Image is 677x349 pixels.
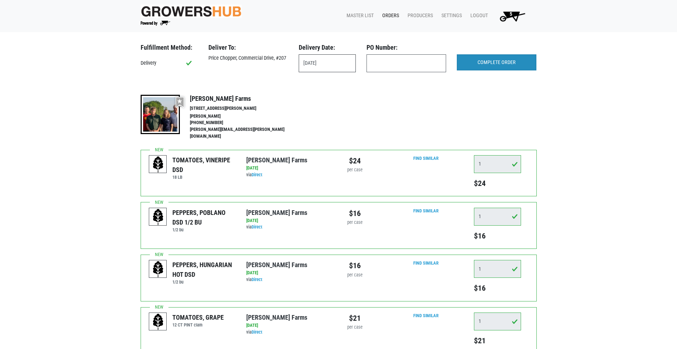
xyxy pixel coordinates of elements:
div: $24 [344,155,366,167]
img: Powered by Big Wheelbarrow [141,21,170,26]
input: Qty [474,260,521,278]
span: 5 [510,11,512,17]
a: Find Similar [413,156,439,161]
a: Logout [465,9,491,23]
div: $16 [344,208,366,219]
h6: 1/2 bu [172,227,236,232]
a: Find Similar [413,260,439,266]
a: Direct [252,277,262,282]
h3: Fulfillment Method: [141,44,198,51]
h4: [PERSON_NAME] Farms [190,95,300,103]
div: via [246,329,333,336]
img: placeholder-variety-43d6402dacf2d531de610a020419775a.svg [149,156,167,173]
h6: 1/2 bu [172,279,236,285]
div: per case [344,219,366,226]
div: [DATE] [246,165,333,172]
img: placeholder-variety-43d6402dacf2d531de610a020419775a.svg [149,313,167,331]
h6: 18 LB [172,174,236,180]
img: Cart [496,9,528,23]
a: Master List [341,9,377,23]
a: Direct [252,172,262,177]
input: Qty [474,208,521,226]
a: Direct [252,224,262,230]
div: per case [344,167,366,173]
div: Price Chopper, Commercial Drive, #207 [203,54,293,62]
a: [PERSON_NAME] Farms [246,156,307,164]
h3: PO Number: [367,44,446,51]
li: [PHONE_NUMBER] [190,119,300,126]
li: [PERSON_NAME] [190,113,300,120]
a: Orders [377,9,402,23]
li: [STREET_ADDRESS][PERSON_NAME] [190,105,300,112]
img: placeholder-variety-43d6402dacf2d531de610a020419775a.svg [149,260,167,278]
h5: $21 [474,336,521,345]
input: Select Date [299,54,356,72]
div: $16 [344,260,366,271]
img: original-fc7597fdc6adbb9d0e2ae620e786d1a2.jpg [141,5,242,18]
a: [PERSON_NAME] Farms [246,314,307,321]
a: 5 [491,9,531,23]
input: Qty [474,313,521,330]
div: via [246,276,333,283]
a: Find Similar [413,313,439,318]
div: TOMATOES, GRAPE [172,313,224,322]
img: thumbnail-8a08f3346781c529aa742b86dead986c.jpg [141,95,180,134]
div: PEPPERS, POBLANO DSD 1/2 BU [172,208,236,227]
div: per case [344,324,366,331]
a: Direct [252,329,262,335]
a: Find Similar [413,208,439,213]
div: [DATE] [246,217,333,224]
div: PEPPERS, HUNGARIAN HOT DSD [172,260,236,279]
li: [PERSON_NAME][EMAIL_ADDRESS][PERSON_NAME][DOMAIN_NAME] [190,126,300,140]
img: placeholder-variety-43d6402dacf2d531de610a020419775a.svg [149,208,167,226]
div: per case [344,272,366,279]
div: via [246,224,333,231]
h5: $24 [474,179,521,188]
a: [PERSON_NAME] Farms [246,209,307,216]
a: Settings [436,9,465,23]
h5: $16 [474,231,521,241]
div: TOMATOES, VINERIPE DSD [172,155,236,174]
input: COMPLETE ORDER [457,54,536,71]
div: [DATE] [246,270,333,276]
h5: $16 [474,284,521,293]
div: [DATE] [246,322,333,329]
h3: Deliver To: [208,44,288,51]
h3: Delivery Date: [299,44,356,51]
a: Producers [402,9,436,23]
a: [PERSON_NAME] Farms [246,261,307,269]
div: $21 [344,313,366,324]
div: via [246,172,333,178]
input: Qty [474,155,521,173]
h6: 12 CT PINT clam [172,322,224,328]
